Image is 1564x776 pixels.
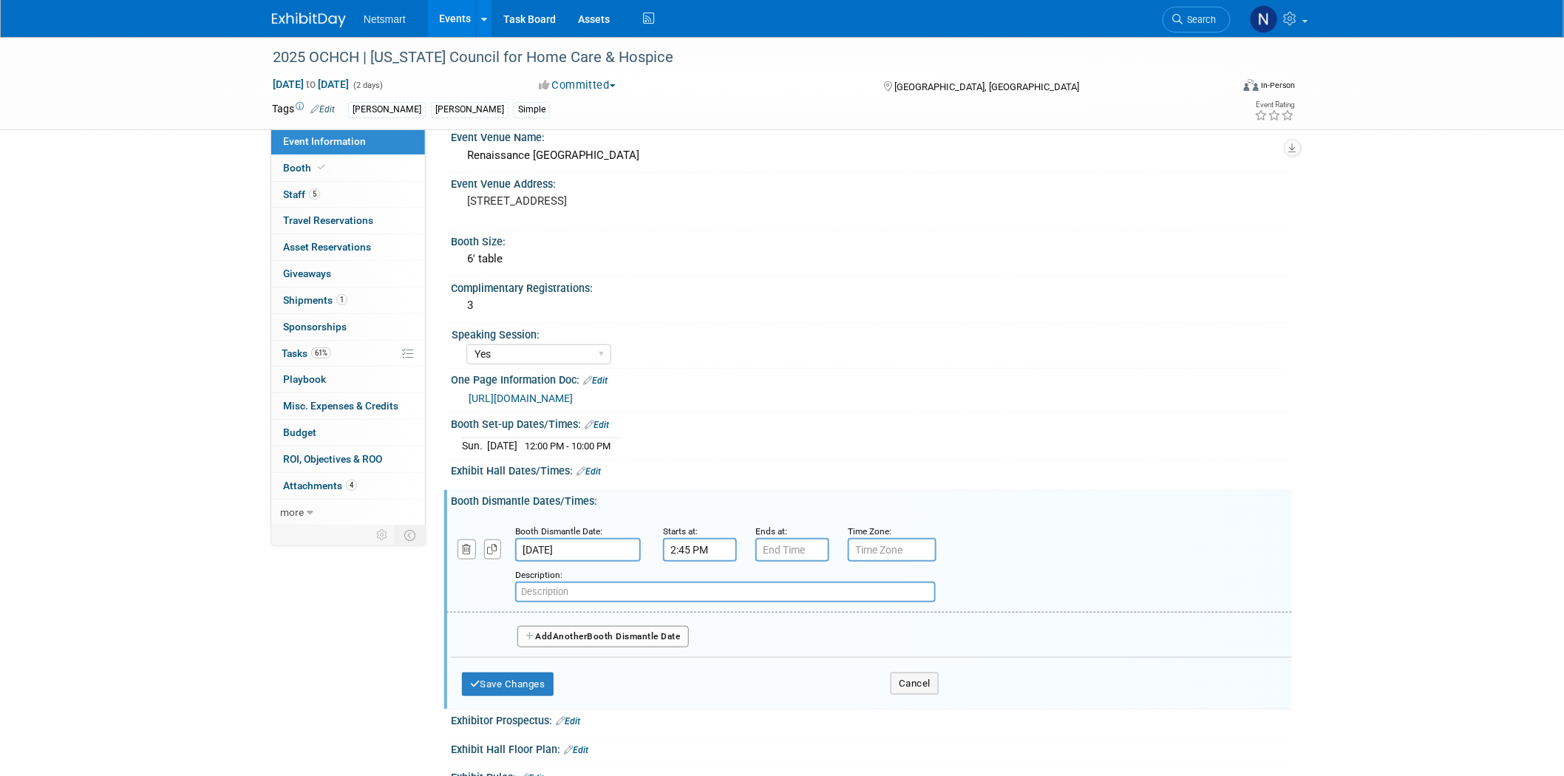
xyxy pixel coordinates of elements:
span: Staff [283,188,320,200]
a: ROI, Objectives & ROO [271,446,425,472]
span: [GEOGRAPHIC_DATA], [GEOGRAPHIC_DATA] [894,81,1079,92]
a: Event Information [271,129,425,154]
a: Misc. Expenses & Credits [271,393,425,419]
a: Giveaways [271,261,425,287]
small: Starts at: [663,526,698,537]
img: ExhibitDay [272,13,346,27]
div: Event Format [1143,77,1296,99]
span: 61% [311,347,331,358]
a: Edit [556,716,580,726]
small: Booth Dismantle Date: [515,526,602,537]
button: Committed [534,78,622,93]
input: Start Time [663,538,737,562]
div: Exhibit Hall Dates/Times: [451,460,1292,479]
span: Sponsorships [283,321,347,333]
span: to [304,78,318,90]
div: Simple [514,102,550,118]
small: Ends at: [755,526,787,537]
a: more [271,500,425,525]
a: Edit [577,466,601,477]
span: 12:00 PM - 10:00 PM [525,440,611,452]
span: 5 [309,188,320,200]
div: In-Person [1261,80,1296,91]
a: Playbook [271,367,425,392]
span: 4 [346,480,357,491]
div: Exhibit Hall Floor Plan: [451,738,1292,758]
span: Search [1183,14,1217,25]
span: Event Information [283,135,366,147]
div: Event Rating [1255,101,1295,109]
a: [URL][DOMAIN_NAME] [469,392,573,404]
span: Misc. Expenses & Credits [283,400,398,412]
div: Booth Dismantle Dates/Times: [451,490,1292,508]
span: (2 days) [352,81,383,90]
span: 1 [336,294,347,305]
span: Tasks [282,347,331,359]
button: Save Changes [462,673,554,696]
div: Event Venue Name: [451,126,1292,145]
span: Budget [283,426,316,438]
div: Speaking Session: [452,324,1285,342]
a: Edit [585,420,609,430]
a: Booth [271,155,425,181]
span: Netsmart [364,13,406,25]
td: Sun. [462,438,487,454]
span: ROI, Objectives & ROO [283,453,382,465]
td: [DATE] [487,438,517,454]
a: Edit [564,745,588,755]
a: Sponsorships [271,314,425,340]
div: Booth Set-up Dates/Times: [451,413,1292,432]
td: Toggle Event Tabs [395,525,426,545]
div: 6' table [462,248,1281,270]
div: Complimentary Registrations: [451,277,1292,296]
input: Description [515,582,936,602]
a: Shipments1 [271,287,425,313]
div: 3 [462,294,1281,317]
div: [PERSON_NAME] [431,102,509,118]
div: Event Venue Address: [451,173,1292,191]
span: Playbook [283,373,326,385]
small: Description: [515,570,562,580]
div: One Page Information Doc: [451,369,1292,388]
span: Booth [283,162,328,174]
span: [DATE] [DATE] [272,78,350,91]
input: End Time [755,538,829,562]
div: Exhibitor Prospectus: [451,709,1292,729]
span: Shipments [283,294,347,306]
a: Search [1163,7,1231,33]
div: Renaissance [GEOGRAPHIC_DATA] [462,144,1281,167]
a: Edit [310,104,335,115]
img: Format-Inperson.png [1244,79,1259,91]
td: Personalize Event Tab Strip [370,525,395,545]
input: Time Zone [848,538,936,562]
a: Tasks61% [271,341,425,367]
span: Giveaways [283,268,331,279]
img: Nina Finn [1250,5,1278,33]
span: Asset Reservations [283,241,371,253]
div: [PERSON_NAME] [348,102,426,118]
a: Budget [271,420,425,446]
a: Edit [583,375,608,386]
td: Tags [272,101,335,118]
span: Attachments [283,480,357,491]
a: Staff5 [271,182,425,208]
button: Cancel [891,673,939,695]
i: Booth reservation complete [318,163,325,171]
span: Travel Reservations [283,214,373,226]
button: AddAnotherBooth Dismantle Date [517,626,689,648]
span: more [280,506,304,518]
a: Asset Reservations [271,234,425,260]
a: Travel Reservations [271,208,425,234]
a: Attachments4 [271,473,425,499]
pre: [STREET_ADDRESS] [467,194,785,208]
small: Time Zone: [848,526,891,537]
div: Booth Size: [451,231,1292,249]
input: Date [515,538,641,562]
span: Another [553,631,588,641]
div: 2025 OCHCH | [US_STATE] Council for Home Care & Hospice [268,44,1208,71]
